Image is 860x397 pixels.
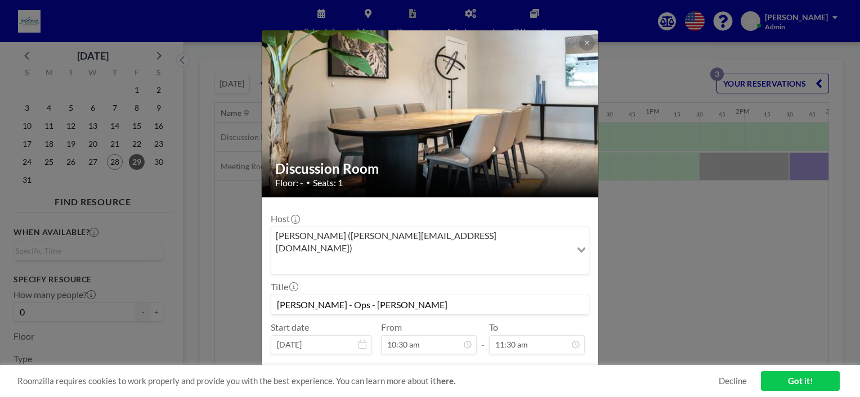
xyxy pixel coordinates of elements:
input: (No title) [271,295,589,314]
label: Title [271,281,297,292]
span: Seats: 1 [313,177,343,188]
a: Got it! [761,371,840,391]
h2: Discussion Room [275,160,586,177]
span: • [306,178,310,187]
img: 537.jpg [262,1,599,226]
label: To [489,322,498,333]
label: From [381,322,402,333]
span: - [481,326,485,350]
span: [PERSON_NAME] ([PERSON_NAME][EMAIL_ADDRESS][DOMAIN_NAME]) [274,229,569,255]
a: here. [436,376,455,386]
label: Host [271,213,299,224]
input: Search for option [272,257,570,272]
span: Roomzilla requires cookies to work properly and provide you with the best experience. You can lea... [17,376,719,386]
span: Floor: - [275,177,303,188]
div: Search for option [271,227,589,274]
label: Repeat [284,364,311,376]
label: Start date [271,322,309,333]
a: Decline [719,376,747,386]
